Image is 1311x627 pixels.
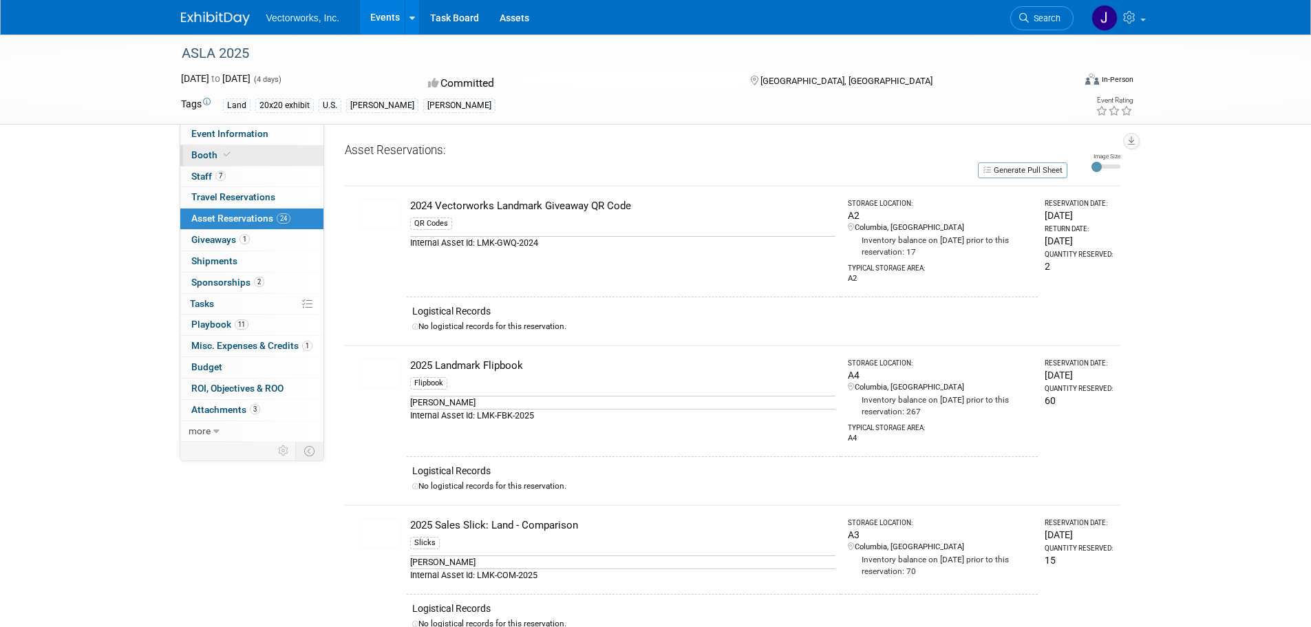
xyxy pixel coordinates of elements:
button: Generate Pull Sheet [978,162,1067,178]
div: 2025 Sales Slick: Land - Comparison [410,518,835,533]
span: ROI, Objectives & ROO [191,383,284,394]
div: [PERSON_NAME] [410,396,835,409]
a: Tasks [180,294,323,315]
span: [DATE] [DATE] [181,73,251,84]
a: ROI, Objectives & ROO [180,379,323,399]
img: Jennifer Niziolek [1091,5,1118,31]
i: Booth reservation complete [224,151,231,158]
span: Search [1029,13,1060,23]
div: Quantity Reserved: [1045,250,1114,259]
a: Asset Reservations24 [180,209,323,229]
a: Travel Reservations [180,187,323,208]
div: A2 [848,209,1033,222]
a: Event Information [180,124,323,145]
div: Storage Location: [848,199,1033,209]
span: Shipments [191,255,237,266]
a: Booth [180,145,323,166]
a: Sponsorships2 [180,273,323,293]
div: Internal Asset Id: LMK-COM-2025 [410,568,835,582]
div: 15 [1045,553,1114,567]
span: Travel Reservations [191,191,275,202]
div: Quantity Reserved: [1045,544,1114,553]
div: Flipbook [410,377,447,390]
div: Internal Asset Id: LMK-FBK-2025 [410,409,835,422]
span: Vectorworks, Inc. [266,12,340,23]
div: Reservation Date: [1045,199,1114,209]
div: Event Format [992,72,1134,92]
div: Reservation Date: [1045,359,1114,368]
div: [PERSON_NAME] [410,555,835,568]
span: 2 [254,277,264,287]
div: In-Person [1101,74,1133,85]
div: Reservation Date: [1045,518,1114,528]
img: View Images [361,199,401,229]
div: Columbia, [GEOGRAPHIC_DATA] [848,382,1033,393]
span: [GEOGRAPHIC_DATA], [GEOGRAPHIC_DATA] [760,76,932,86]
span: Sponsorships [191,277,264,288]
span: Booth [191,149,233,160]
div: No logistical records for this reservation. [412,321,1033,332]
img: Format-Inperson.png [1085,74,1099,85]
div: 2024 Vectorworks Landmark Giveaway QR Code [410,199,835,213]
div: Asset Reservations: [345,142,1060,161]
span: 7 [215,171,226,181]
div: Image Size [1091,152,1120,160]
a: Staff7 [180,167,323,187]
td: Tags [181,97,211,113]
span: 1 [302,341,312,351]
div: Committed [424,72,728,96]
div: Columbia, [GEOGRAPHIC_DATA] [848,542,1033,553]
span: Tasks [190,298,214,309]
img: View Images [361,518,401,549]
a: Attachments3 [180,400,323,421]
span: Playbook [191,319,248,330]
div: [DATE] [1045,234,1114,248]
a: Budget [180,357,323,378]
div: Typical Storage Area: [848,258,1033,273]
div: A3 [848,528,1033,542]
span: more [189,425,211,436]
div: [PERSON_NAME] [423,98,495,113]
div: No logistical records for this reservation. [412,480,1033,492]
div: Inventory balance on [DATE] prior to this reservation: 17 [848,233,1033,258]
div: A2 [848,273,1033,284]
img: View Images [361,359,401,389]
span: Staff [191,171,226,182]
td: Toggle Event Tabs [295,442,323,460]
span: Giveaways [191,234,250,245]
a: Search [1010,6,1074,30]
div: Inventory balance on [DATE] prior to this reservation: 267 [848,393,1033,418]
div: 20x20 exhibit [255,98,314,113]
div: Internal Asset Id: LMK-GWQ-2024 [410,236,835,249]
div: 2025 Landmark Flipbook [410,359,835,373]
div: Logistical Records [412,602,1033,615]
div: Quantity Reserved: [1045,384,1114,394]
div: 60 [1045,394,1114,407]
div: A4 [848,433,1033,444]
div: Typical Storage Area: [848,418,1033,433]
div: [DATE] [1045,528,1114,542]
div: 2 [1045,259,1114,273]
div: Storage Location: [848,518,1033,528]
div: Logistical Records [412,304,1033,318]
div: Logistical Records [412,464,1033,478]
span: Misc. Expenses & Credits [191,340,312,351]
div: [PERSON_NAME] [346,98,418,113]
div: Columbia, [GEOGRAPHIC_DATA] [848,222,1033,233]
div: Slicks [410,537,440,549]
a: Playbook11 [180,315,323,335]
span: 3 [250,404,260,414]
td: Personalize Event Tab Strip [272,442,296,460]
span: 1 [239,234,250,244]
span: to [209,73,222,84]
div: [DATE] [1045,209,1114,222]
span: Budget [191,361,222,372]
a: Misc. Expenses & Credits1 [180,336,323,357]
span: 24 [277,213,290,224]
div: Land [223,98,251,113]
div: Return Date: [1045,224,1114,234]
div: Storage Location: [848,359,1033,368]
div: [DATE] [1045,368,1114,382]
a: more [180,421,323,442]
div: Inventory balance on [DATE] prior to this reservation: 70 [848,553,1033,577]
